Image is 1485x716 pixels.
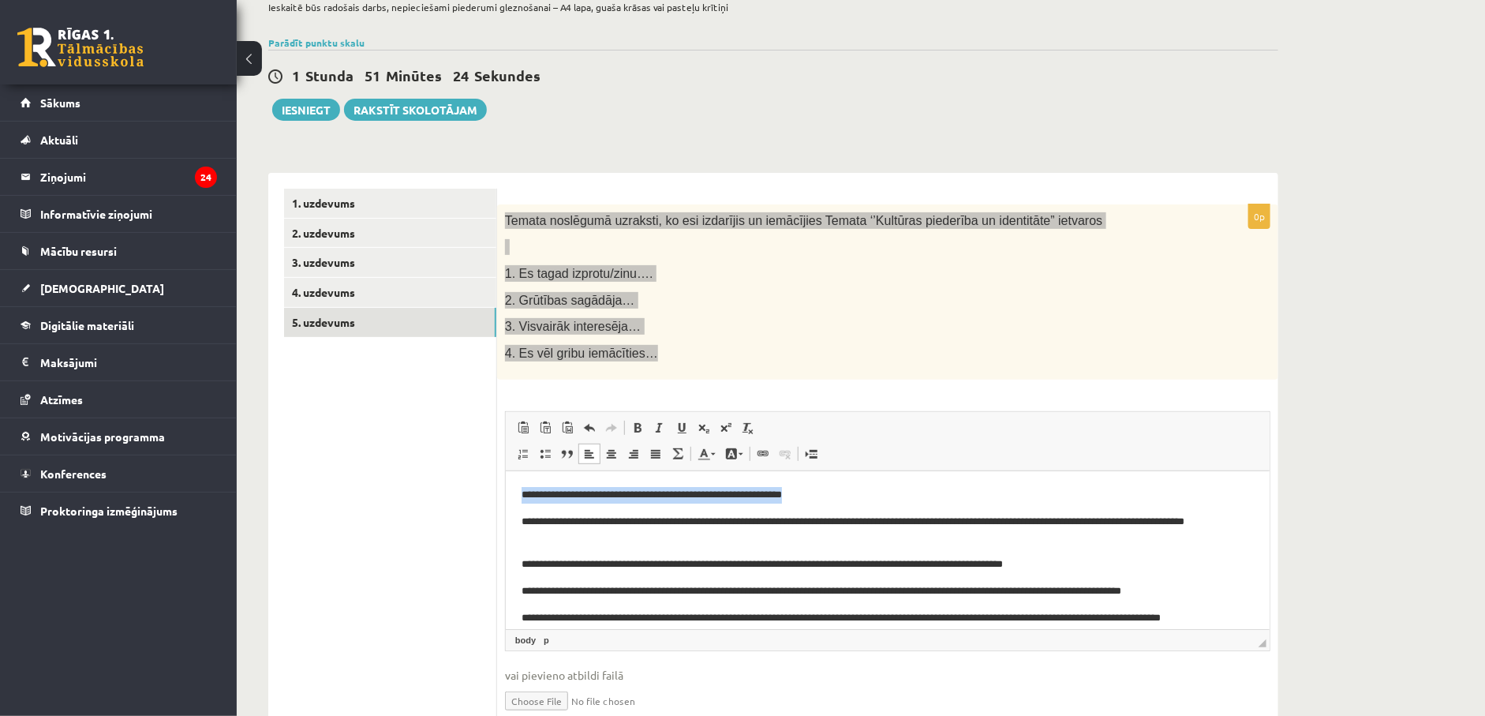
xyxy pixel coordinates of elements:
span: Atzīmes [40,392,83,407]
span: vai pievieno atbildi failā [505,667,1270,684]
span: 2. Grūtības sagādāja… [505,294,635,307]
a: 1. uzdevums [284,189,496,218]
a: Text Color [693,444,720,464]
span: 1. Es tagad izprotu/zinu…. [505,267,653,280]
body: Editor, wiswyg-editor-user-answer-47433955579320 [16,16,748,198]
a: Link (Ctrl+K) [752,444,774,464]
a: Superscript [715,418,737,438]
a: [DEMOGRAPHIC_DATA] [21,270,217,306]
a: Redo (Ctrl+Y) [600,418,623,438]
a: Informatīvie ziņojumi [21,196,217,232]
legend: Ziņojumi [40,159,217,195]
a: Undo (Ctrl+Z) [578,418,600,438]
a: Insert/Remove Bulleted List [534,444,556,464]
a: Paste (Ctrl+V) [512,418,534,438]
a: Konferences [21,455,217,492]
a: Align Left [578,444,600,464]
span: 51 [365,66,380,84]
a: Underline (Ctrl+U) [671,418,693,438]
a: Math [667,444,689,464]
a: Justify [645,444,667,464]
a: Insert/Remove Numbered List [512,444,534,464]
span: Temata noslēgumā uzraksti, ko esi izdarījis un iemācījies Temata ‘’Kultūras piederība un identitā... [505,214,1102,227]
span: 24 [453,66,469,84]
a: 4. uzdevums [284,278,496,307]
span: Sekundes [474,66,541,84]
a: Remove Format [737,418,759,438]
a: Align Right [623,444,645,464]
span: Motivācijas programma [40,429,165,444]
span: Proktoringa izmēģinājums [40,504,178,518]
legend: Maksājumi [40,344,217,380]
iframe: Editor, wiswyg-editor-user-answer-47433955579320 [506,471,1270,629]
a: 5. uzdevums [284,308,496,337]
a: Sākums [21,84,217,121]
p: 0p [1248,204,1270,229]
a: Paste from Word [556,418,578,438]
a: p element [541,633,552,647]
a: Ziņojumi24 [21,159,217,195]
a: Center [600,444,623,464]
a: Subscript [693,418,715,438]
span: Konferences [40,467,107,481]
a: Block Quote [556,444,578,464]
legend: Informatīvie ziņojumi [40,196,217,232]
span: Aktuāli [40,133,78,147]
a: Aktuāli [21,122,217,158]
a: 2. uzdevums [284,219,496,248]
a: Rakstīt skolotājam [344,99,487,121]
button: Iesniegt [272,99,340,121]
a: Unlink [774,444,796,464]
i: 24 [195,167,217,188]
a: Maksājumi [21,344,217,380]
span: Minūtes [386,66,442,84]
span: Mācību resursi [40,244,117,258]
span: 4. Es vēl gribu iemācīties… [505,347,658,360]
a: Paste as plain text (Ctrl+Shift+V) [534,418,556,438]
a: Background Color [720,444,748,464]
span: 1 [292,66,300,84]
span: Digitālie materiāli [40,318,134,332]
a: Insert Page Break for Printing [800,444,822,464]
a: body element [512,633,539,647]
a: Italic (Ctrl+I) [649,418,671,438]
span: Resize [1259,639,1266,647]
span: Sākums [40,96,80,110]
a: Motivācijas programma [21,418,217,455]
a: 3. uzdevums [284,248,496,277]
a: Proktoringa izmēģinājums [21,493,217,529]
span: Stunda [305,66,353,84]
span: [DEMOGRAPHIC_DATA] [40,281,164,295]
a: Rīgas 1. Tālmācības vidusskola [17,28,144,67]
a: Bold (Ctrl+B) [627,418,649,438]
a: Atzīmes [21,381,217,418]
span: 3. Visvairāk interesēja… [505,320,641,333]
a: Digitālie materiāli [21,307,217,343]
a: Mācību resursi [21,233,217,269]
a: Parādīt punktu skalu [268,36,365,49]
